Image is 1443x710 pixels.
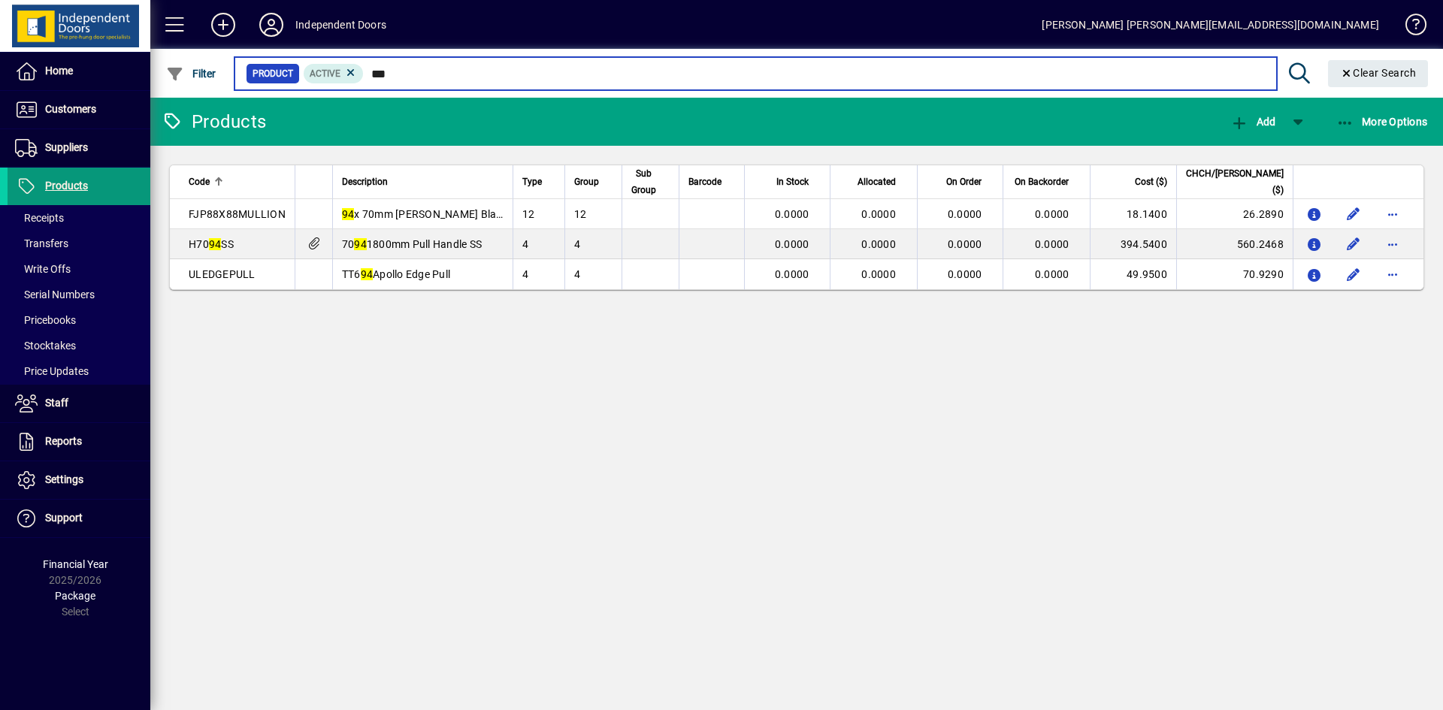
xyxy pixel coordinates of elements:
span: Group [574,174,599,190]
span: Stocktakes [15,340,76,352]
em: 94 [209,238,222,250]
button: More Options [1333,108,1432,135]
div: Group [574,174,613,190]
span: Package [55,590,95,602]
span: 0.0000 [948,238,982,250]
span: Allocated [858,174,896,190]
div: Barcode [688,174,735,190]
span: 4 [522,268,528,280]
td: 560.2468 [1176,229,1293,259]
span: 0.0000 [775,208,809,220]
span: 4 [574,268,580,280]
mat-chip: Activation Status: Active [304,64,364,83]
span: In Stock [776,174,809,190]
span: H70 SS [189,238,234,250]
div: Sub Group [631,165,670,198]
button: Clear [1328,60,1429,87]
span: 4 [522,238,528,250]
div: On Backorder [1012,174,1082,190]
span: On Backorder [1015,174,1069,190]
span: TT6 Apollo Edge Pull [342,268,450,280]
button: Edit [1342,232,1366,256]
span: Price Updates [15,365,89,377]
span: 0.0000 [948,268,982,280]
a: Transfers [8,231,150,256]
span: Filter [166,68,216,80]
em: 94 [354,238,367,250]
span: Products [45,180,88,192]
span: 0.0000 [1035,268,1069,280]
a: Settings [8,461,150,499]
span: CHCH/[PERSON_NAME] ($) [1186,165,1284,198]
span: 70 1800mm Pull Handle SS [342,238,482,250]
span: Suppliers [45,141,88,153]
span: 12 [574,208,587,220]
button: More options [1381,232,1405,256]
span: 0.0000 [861,238,896,250]
span: Code [189,174,210,190]
span: 0.0000 [775,268,809,280]
span: Sub Group [631,165,656,198]
div: In Stock [754,174,823,190]
span: Customers [45,103,96,115]
span: Support [45,512,83,524]
span: x 70mm [PERSON_NAME] Blank [342,208,508,220]
span: 0.0000 [1035,238,1069,250]
a: Write Offs [8,256,150,282]
span: Add [1230,116,1275,128]
div: On Order [927,174,996,190]
a: Stocktakes [8,333,150,358]
a: Receipts [8,205,150,231]
span: Reports [45,435,82,447]
td: 70.9290 [1176,259,1293,289]
em: 94 [361,268,374,280]
button: Edit [1342,202,1366,226]
div: Allocated [839,174,909,190]
div: Type [522,174,555,190]
span: Clear Search [1340,67,1417,79]
span: Receipts [15,212,64,224]
span: On Order [946,174,982,190]
span: 0.0000 [861,208,896,220]
span: Cost ($) [1135,174,1167,190]
a: Suppliers [8,129,150,167]
span: 0.0000 [775,238,809,250]
span: 4 [574,238,580,250]
span: Staff [45,397,68,409]
span: FJP88X88MULLION [189,208,286,220]
span: Serial Numbers [15,289,95,301]
span: Description [342,174,388,190]
div: Independent Doors [295,13,386,37]
div: Products [162,110,266,134]
span: ULEDGEPULL [189,268,256,280]
button: Edit [1342,262,1366,286]
span: 12 [522,208,535,220]
span: Write Offs [15,263,71,275]
span: Transfers [15,237,68,249]
button: Profile [247,11,295,38]
span: 0.0000 [861,268,896,280]
div: Description [342,174,504,190]
span: Type [522,174,542,190]
span: Home [45,65,73,77]
td: 18.1400 [1090,199,1176,229]
td: 26.2890 [1176,199,1293,229]
a: Knowledge Base [1394,3,1424,52]
a: Pricebooks [8,307,150,333]
span: Barcode [688,174,721,190]
span: 0.0000 [948,208,982,220]
span: Settings [45,473,83,485]
span: Financial Year [43,558,108,570]
button: Add [199,11,247,38]
span: 0.0000 [1035,208,1069,220]
a: Customers [8,91,150,128]
span: Product [253,66,293,81]
button: More options [1381,202,1405,226]
a: Home [8,53,150,90]
a: Reports [8,423,150,461]
button: Add [1227,108,1279,135]
td: 394.5400 [1090,229,1176,259]
a: Staff [8,385,150,422]
a: Serial Numbers [8,282,150,307]
button: Filter [162,60,220,87]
